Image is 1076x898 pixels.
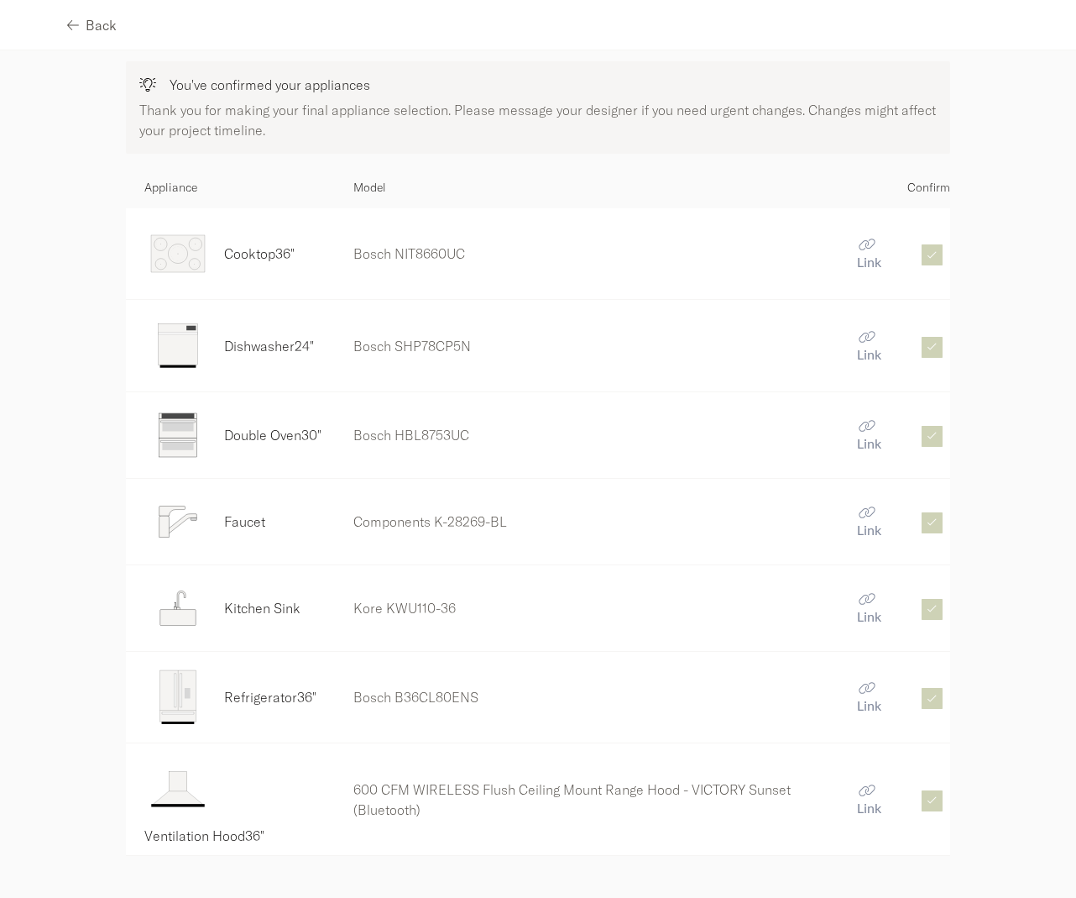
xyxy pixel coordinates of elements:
p: Bosch SHP78CP5N [353,336,827,356]
span: Link [857,346,881,362]
p: Bosch NIT8660UC [353,244,827,264]
p: Dishwasher 24" [224,336,314,356]
span: Link [857,435,881,451]
a: Link [853,328,881,362]
p: Kore KWU110-36 [353,598,827,618]
a: Link [853,417,881,451]
img: media%2FCooktop-f29c.svg [144,218,212,290]
p: You've confirmed your appliances [139,75,938,95]
span: Link [857,522,881,538]
p: 600 CFM WIRELESS Flush Ceiling Mount Range Hood - VICTORY Sunset (Bluetooth) [353,780,827,820]
button: Back [67,6,117,44]
a: Link [853,782,881,816]
a: Link [853,591,881,624]
p: Bosch B36CL80ENS [353,687,827,707]
span: Back [86,18,117,32]
p: Confirm [907,177,950,197]
span: Link [857,697,881,713]
span: Link [857,800,881,816]
img: media%2Fgeneric_appliance_sink.svg [144,575,212,642]
p: Ventilation Hood 36" [144,826,264,846]
p: Refrigerator 36" [224,687,316,707]
p: Faucet [224,512,265,532]
p: Thank you for making your final appliance selection. Please message your designer if you need urg... [139,100,938,140]
img: media%2F02-dishwasher-a0e5-5402.svg [144,309,212,381]
span: Link [857,608,881,624]
p: Bosch HBL8753UC [353,425,827,445]
a: Link [853,236,881,270]
img: media%2Fgeneric_appliance_faucet.svg [144,488,212,555]
p: Components K-28269-BL [353,512,827,532]
p: Appliance [144,177,336,197]
a: Link [853,504,881,538]
img: media%2FRefrigerator-5c4d.svg [144,661,212,733]
img: media%2F03-extractor-94ba-0f14.svg [144,753,212,825]
p: Double Oven 30" [224,425,321,445]
p: Kitchen Sink [224,598,300,618]
p: Model [353,177,827,197]
p: Cooktop 36" [224,244,295,264]
span: Link [857,254,881,270]
a: Link [853,680,881,713]
img: media%2Fgeneric_appliance_doubleoven.svg [144,402,212,469]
